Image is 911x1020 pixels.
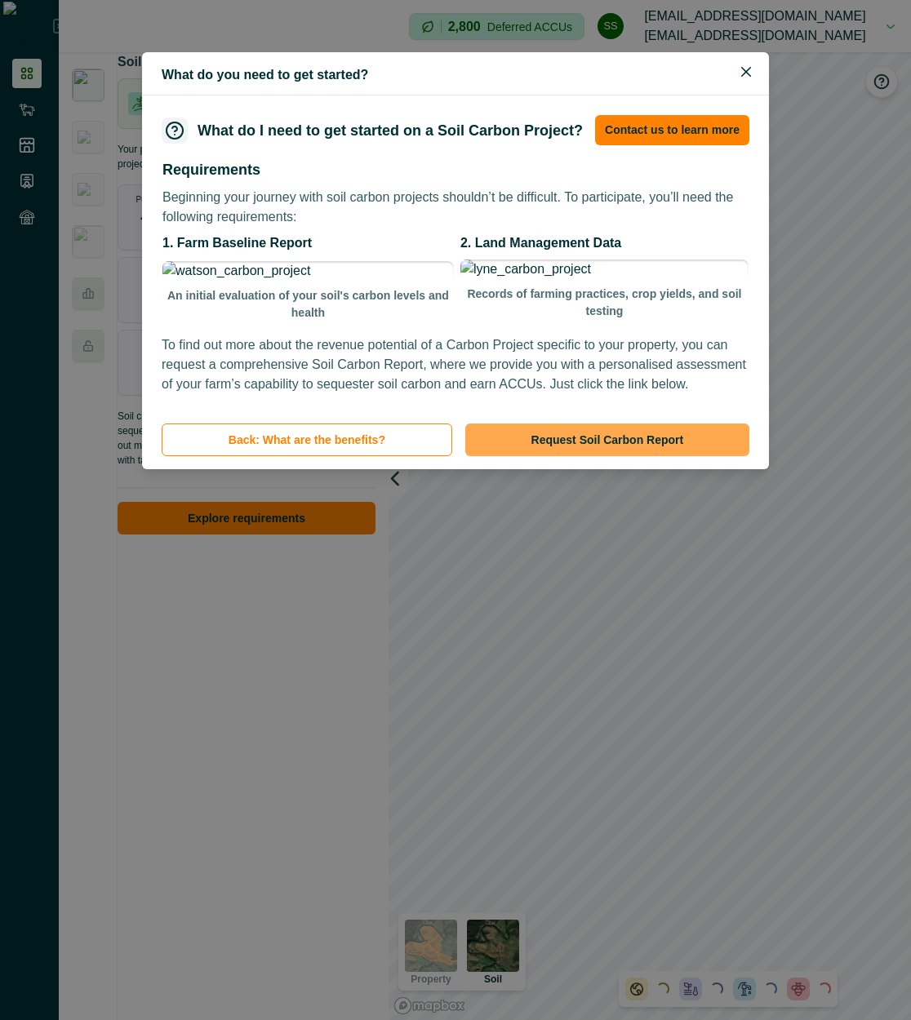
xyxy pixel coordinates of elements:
[162,159,260,181] p: Requirements
[460,233,621,253] p: 2. Land Management Data
[460,286,749,320] p: Records of farming practices, crop yields, and soil testing
[595,115,749,145] button: Contact us to learn more
[460,259,749,279] img: lyne_carbon_project
[142,52,769,95] header: What do you need to get started?
[162,233,312,253] p: 1. Farm Baseline Report
[198,123,583,138] h3: What do I need to get started on a Soil Carbon Project?
[162,287,454,322] p: An initial evaluation of your soil's carbon levels and health
[733,59,759,85] button: Close
[465,424,749,456] button: Request Soil Carbon Report
[162,335,749,394] p: To find out more about the revenue potential of a Carbon Project specific to your property, you c...
[162,188,749,227] p: Beginning your journey with soil carbon projects shouldn’t be difficult. To participate, you’ll n...
[162,261,454,281] img: watson_carbon_project
[162,424,452,456] button: Back: What are the benefits?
